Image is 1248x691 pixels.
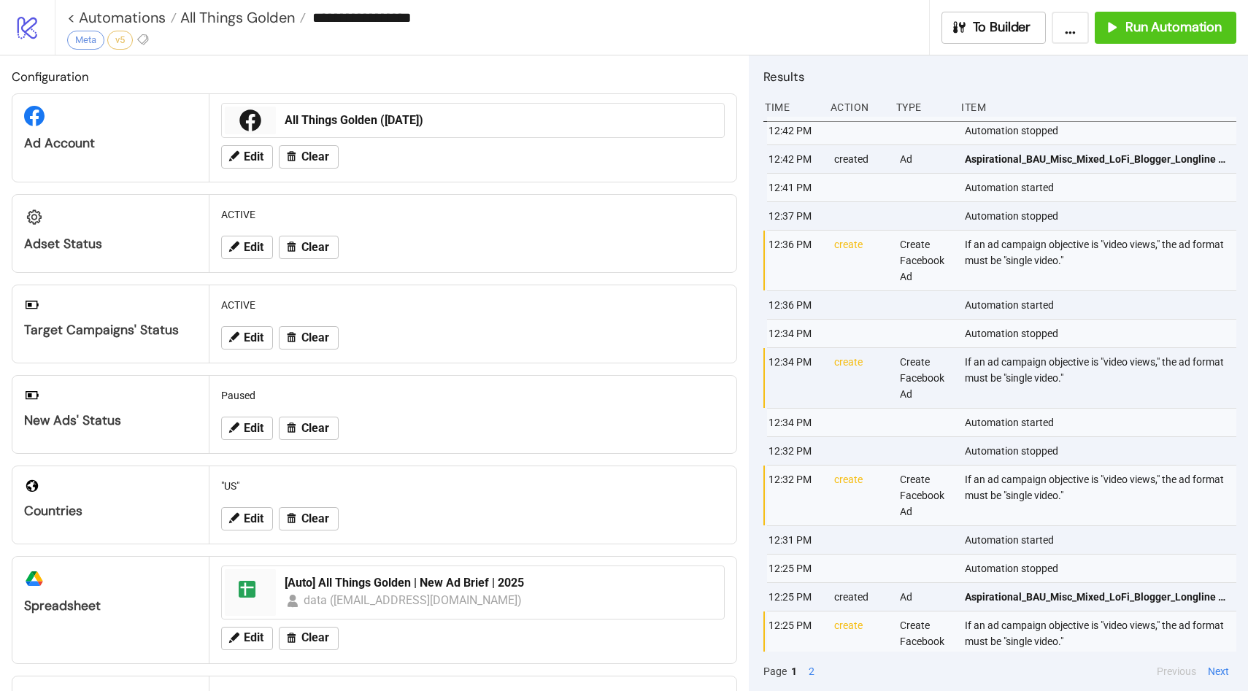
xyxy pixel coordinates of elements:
[301,331,329,344] span: Clear
[1125,19,1222,36] span: Run Automation
[67,31,104,50] div: Meta
[12,67,737,86] h2: Configuration
[767,466,823,525] div: 12:32 PM
[787,663,801,679] button: 1
[963,348,1240,408] div: If an ad campaign objective is "video views," the ad format must be "single video."
[767,409,823,436] div: 12:34 PM
[767,437,823,465] div: 12:32 PM
[301,512,329,525] span: Clear
[221,326,273,350] button: Edit
[24,598,197,614] div: Spreadsheet
[301,150,329,163] span: Clear
[960,93,1236,121] div: Item
[24,412,197,429] div: New Ads' Status
[67,10,177,25] a: < Automations
[965,589,1230,605] span: Aspirational_BAU_Misc_Mixed_LoFi_Blogger_Longline Classic Coat + Wrap Around Scarf neutral_@arian...
[244,331,263,344] span: Edit
[244,512,263,525] span: Edit
[285,112,715,128] div: All Things Golden ([DATE])
[24,503,197,520] div: Countries
[941,12,1047,44] button: To Builder
[279,236,339,259] button: Clear
[833,231,888,290] div: create
[767,348,823,408] div: 12:34 PM
[898,231,954,290] div: Create Facebook Ad
[221,145,273,169] button: Edit
[221,627,273,650] button: Edit
[763,663,787,679] span: Page
[301,241,329,254] span: Clear
[767,231,823,290] div: 12:36 PM
[833,145,888,173] div: created
[963,231,1240,290] div: If an ad campaign objective is "video views," the ad format must be "single video."
[829,93,885,121] div: Action
[215,291,731,319] div: ACTIVE
[767,555,823,582] div: 12:25 PM
[221,507,273,530] button: Edit
[767,174,823,201] div: 12:41 PM
[1203,663,1233,679] button: Next
[898,611,954,671] div: Create Facebook Ad
[767,320,823,347] div: 12:34 PM
[279,627,339,650] button: Clear
[1152,663,1201,679] button: Previous
[833,466,888,525] div: create
[1095,12,1236,44] button: Run Automation
[804,663,819,679] button: 2
[963,466,1240,525] div: If an ad campaign objective is "video views," the ad format must be "single video."
[963,526,1240,554] div: Automation started
[767,117,823,144] div: 12:42 PM
[963,291,1240,319] div: Automation started
[279,145,339,169] button: Clear
[898,348,954,408] div: Create Facebook Ad
[279,507,339,530] button: Clear
[24,236,197,252] div: Adset Status
[177,8,295,27] span: All Things Golden
[221,417,273,440] button: Edit
[301,422,329,435] span: Clear
[244,422,263,435] span: Edit
[244,150,263,163] span: Edit
[963,202,1240,230] div: Automation stopped
[24,135,197,152] div: Ad Account
[767,291,823,319] div: 12:36 PM
[763,67,1236,86] h2: Results
[24,322,197,339] div: Target Campaigns' Status
[963,117,1240,144] div: Automation stopped
[963,320,1240,347] div: Automation stopped
[833,348,888,408] div: create
[963,437,1240,465] div: Automation stopped
[963,409,1240,436] div: Automation started
[963,555,1240,582] div: Automation stopped
[285,575,715,591] div: [Auto] All Things Golden | New Ad Brief | 2025
[215,201,731,228] div: ACTIVE
[279,326,339,350] button: Clear
[304,591,523,609] div: data ([EMAIL_ADDRESS][DOMAIN_NAME])
[301,631,329,644] span: Clear
[767,526,823,554] div: 12:31 PM
[963,174,1240,201] div: Automation started
[833,583,888,611] div: created
[973,19,1031,36] span: To Builder
[177,10,306,25] a: All Things Golden
[833,611,888,671] div: create
[767,583,823,611] div: 12:25 PM
[221,236,273,259] button: Edit
[898,466,954,525] div: Create Facebook Ad
[215,472,731,500] div: "US"
[963,611,1240,671] div: If an ad campaign objective is "video views," the ad format must be "single video."
[244,631,263,644] span: Edit
[244,241,263,254] span: Edit
[215,382,731,409] div: Paused
[898,145,954,173] div: Ad
[898,583,954,611] div: Ad
[1052,12,1089,44] button: ...
[767,202,823,230] div: 12:37 PM
[767,145,823,173] div: 12:42 PM
[965,583,1230,611] a: Aspirational_BAU_Misc_Mixed_LoFi_Blogger_Longline Classic Coat + Wrap Around Scarf neutral_@arian...
[965,151,1230,167] span: Aspirational_BAU_Misc_Mixed_LoFi_Blogger_Longline Classic Coat + Wrap Around Scarf neutral_@arian...
[107,31,133,50] div: v5
[895,93,950,121] div: Type
[763,93,819,121] div: Time
[279,417,339,440] button: Clear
